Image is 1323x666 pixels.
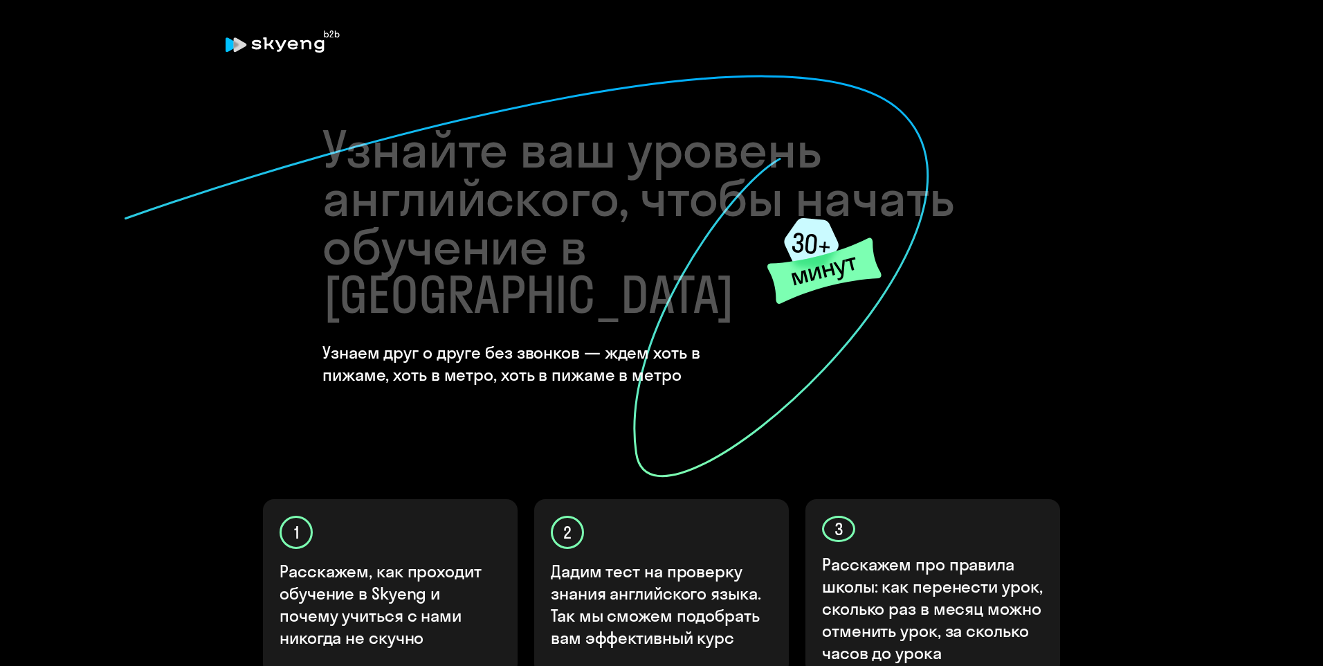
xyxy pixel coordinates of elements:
div: 2 [551,516,584,549]
p: Расскажем про правила школы: как перенести урок, сколько раз в месяц можно отменить урок, за скол... [822,553,1045,664]
h4: Узнаем друг о друге без звонков — ждем хоть в пижаме, хоть в метро, хоть в пижаме в метро [322,341,769,386]
p: Расскажем, как проходит обучение в Skyeng и почему учиться с нами никогда не скучно [280,560,502,649]
div: 1 [280,516,313,549]
div: 3 [822,516,855,542]
h1: Узнайте ваш уровень английского, чтобы начать обучение в [GEOGRAPHIC_DATA] [322,125,1001,319]
p: Дадим тест на проверку знания английского языка. Так мы сможем подобрать вам эффективный курс [551,560,774,649]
